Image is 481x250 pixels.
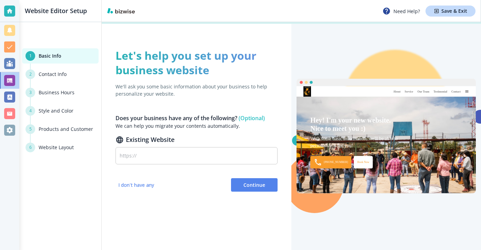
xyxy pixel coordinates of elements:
h1: Let's help you set up your business website [116,48,278,77]
h6: Does your business have any of the following? [116,114,278,122]
img: bizwise [107,8,135,13]
div: Our Team [415,90,431,93]
div: Hey! I'm your new website. Nice to meet you :) [310,116,462,133]
div: Contact [449,90,463,93]
div: Testimonial [431,90,449,93]
div: About [391,90,402,93]
div: [PHONE_NUMBER] [310,156,351,168]
button: I don't have any [116,178,157,192]
p: Need Help? [382,7,420,15]
input: https:// [120,153,273,159]
div: Book Now [354,156,373,168]
p: We can help you migrate your contents automatically. [116,122,278,129]
span: I don't have any [118,182,154,189]
p: We'll ask you some basic information about your business to help personalize your website. [116,83,278,97]
div: With some basic information, we'll be able to personalize it for you! [310,135,462,149]
img: Black Independent Filmmakers Association [303,86,311,97]
h2: Existing Website [116,135,278,144]
h6: Basic Info [39,52,61,60]
h2: Website Editor Setup [25,6,87,16]
span: (Optional) [239,114,265,122]
button: Continue [231,178,278,192]
h4: Save & Exit [441,9,467,13]
span: Continue [237,182,272,189]
span: 1 [29,53,32,59]
button: Save & Exit [425,6,475,17]
div: Service [403,90,415,93]
button: 1Basic Info [22,48,99,64]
